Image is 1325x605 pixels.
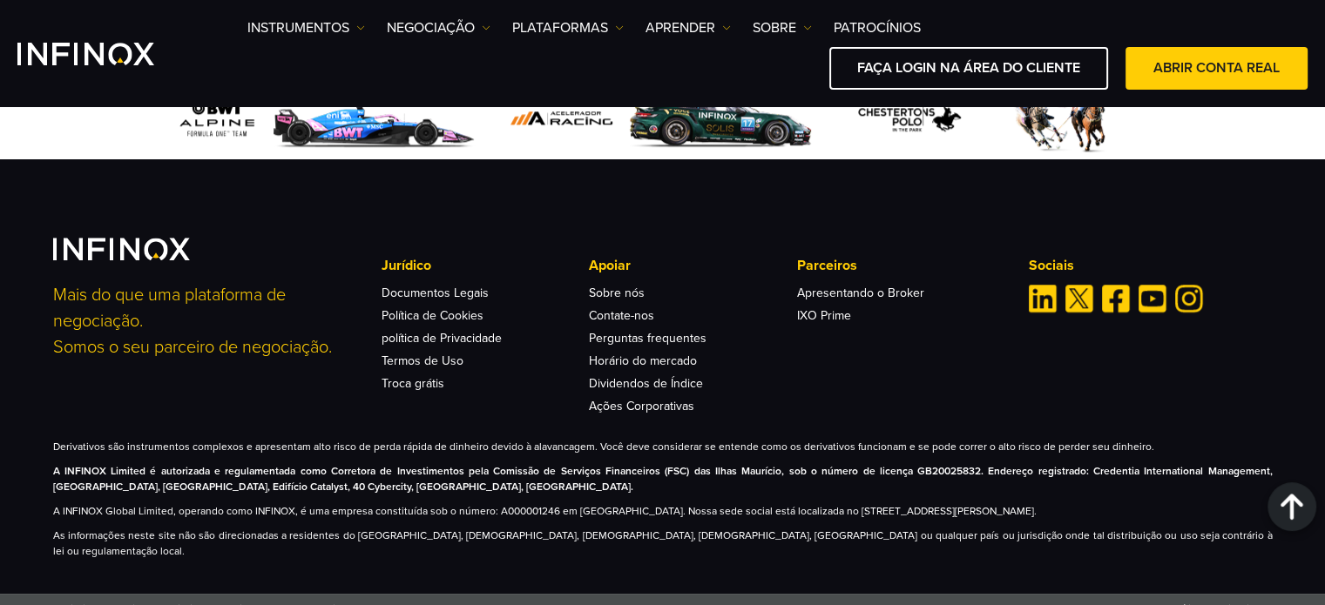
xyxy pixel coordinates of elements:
[247,19,349,37] font: Instrumentos
[53,505,1037,517] font: A INFINOX Global Limited, operando como INFINOX, é uma empresa constituída sob o número: A0000012...
[1153,59,1280,77] font: ABRIR CONTA REAL
[382,308,483,323] a: Política de Cookies
[1029,285,1057,313] a: Linkedin
[646,17,731,38] a: Aprender
[589,376,703,391] a: Dividendos de Índice
[382,286,489,300] a: Documentos Legais
[753,17,812,38] a: SOBRE
[382,257,431,274] font: Jurídico
[53,529,1273,557] font: As informações neste site não são direcionadas a residentes do [GEOGRAPHIC_DATA], [DEMOGRAPHIC_DA...
[512,19,608,37] font: PLATAFORMAS
[589,286,645,300] a: Sobre nós
[1029,257,1074,274] font: Sociais
[512,17,624,38] a: PLATAFORMAS
[382,376,444,391] a: Troca grátis
[382,353,463,368] a: Termos de Uso
[834,19,921,37] font: PATROCÍNIOS
[797,257,857,274] font: Parceiros
[247,17,365,38] a: Instrumentos
[1102,285,1130,313] a: Facebook
[589,331,706,346] a: Perguntas frequentes
[17,43,195,65] a: Logotipo INFINOX
[1065,285,1093,313] a: Twitter
[387,17,490,38] a: NEGOCIAÇÃO
[834,17,921,38] a: PATROCÍNIOS
[857,59,1080,77] font: FAÇA LOGIN NA ÁREA DO CLIENTE
[589,257,631,274] font: Apoiar
[589,353,697,368] a: Horário do mercado
[387,19,475,37] font: NEGOCIAÇÃO
[382,331,502,346] a: política de Privacidade
[829,47,1108,90] a: FAÇA LOGIN NA ÁREA DO CLIENTE
[797,286,924,300] a: Apresentando o Broker
[1175,285,1203,313] a: Instagram
[1139,285,1166,313] a: YouTube
[589,399,694,413] a: Ações Corporativas
[53,337,332,358] font: Somos o seu parceiro de negociação.
[646,19,715,37] font: Aprender
[797,308,851,323] a: IXO Prime
[53,465,1273,493] font: A INFINOX Limited é autorizada e regulamentada como Corretora de Investimentos pela Comissão de S...
[53,440,1154,453] font: Derivativos são instrumentos complexos e apresentam alto risco de perda rápida de dinheiro devido...
[1126,47,1308,90] a: ABRIR CONTA REAL
[589,308,654,323] a: Contate-nos
[53,285,286,332] font: Mais do que uma plataforma de negociação.
[753,19,796,37] font: SOBRE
